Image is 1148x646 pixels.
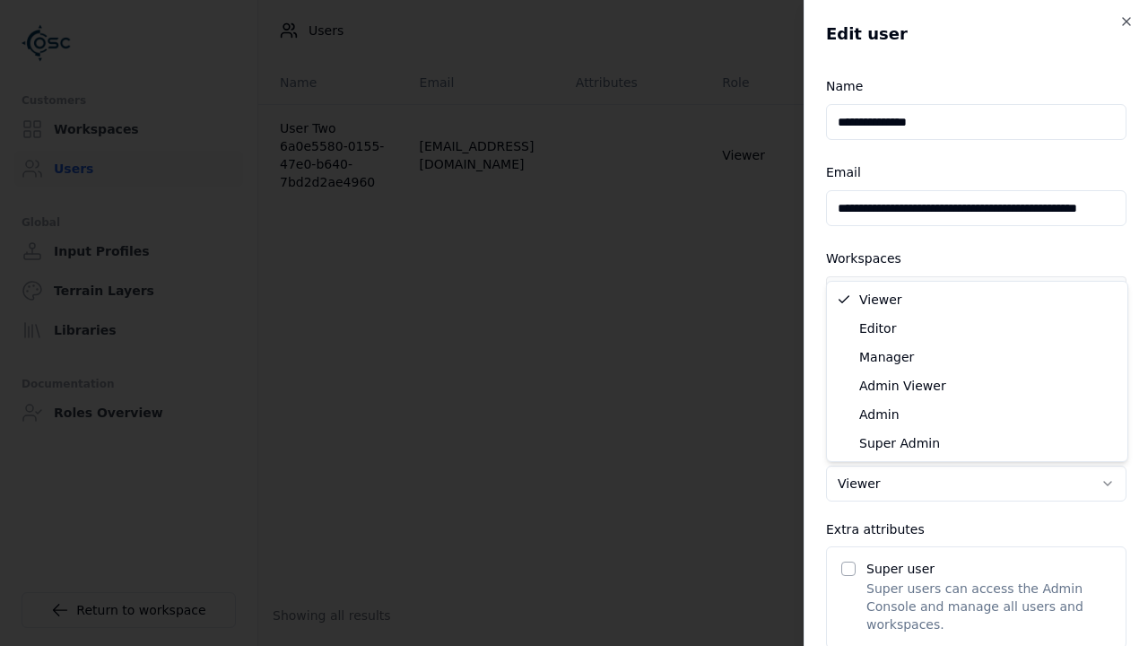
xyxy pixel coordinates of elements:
span: Admin Viewer [859,377,946,395]
span: Admin [859,406,900,423]
span: Editor [859,319,896,337]
span: Viewer [859,291,902,309]
span: Manager [859,348,914,366]
span: Super Admin [859,434,940,452]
